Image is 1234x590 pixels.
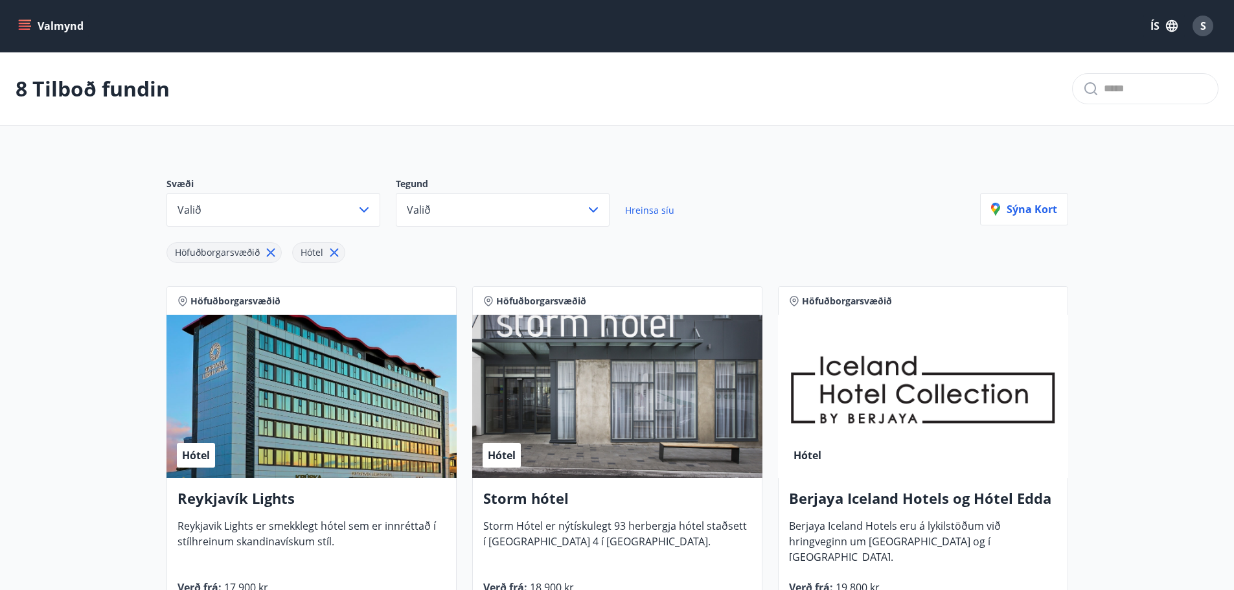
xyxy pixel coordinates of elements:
span: Höfuðborgarsvæðið [175,246,260,258]
button: Valið [166,193,380,227]
p: Sýna kort [991,202,1057,216]
p: Svæði [166,177,396,193]
span: Höfuðborgarsvæðið [190,295,280,308]
span: S [1200,19,1206,33]
span: Storm Hótel er nýtískulegt 93 herbergja hótel staðsett í [GEOGRAPHIC_DATA] 4 í [GEOGRAPHIC_DATA]. [483,519,747,559]
span: Höfuðborgarsvæðið [802,295,892,308]
button: ÍS [1143,14,1185,38]
span: Hótel [488,448,516,462]
h4: Reykjavík Lights [177,488,446,518]
h4: Berjaya Iceland Hotels og Hótel Edda [789,488,1057,518]
span: Valið [407,203,431,217]
h4: Storm hótel [483,488,751,518]
p: Tegund [396,177,625,193]
p: 8 Tilboð fundin [16,74,170,103]
button: S [1187,10,1218,41]
span: Reykjavik Lights er smekklegt hótel sem er innréttað í stílhreinum skandinavískum stíl. [177,519,436,559]
button: Sýna kort [980,193,1068,225]
span: Höfuðborgarsvæðið [496,295,586,308]
div: Hótel [292,242,345,263]
span: Hótel [794,448,821,462]
span: Hreinsa síu [625,204,674,216]
span: Hótel [301,246,323,258]
button: menu [16,14,89,38]
span: Berjaya Iceland Hotels eru á lykilstöðum við hringveginn um [GEOGRAPHIC_DATA] og í [GEOGRAPHIC_DA... [789,519,1001,574]
button: Valið [396,193,610,227]
span: Hótel [182,448,210,462]
span: Valið [177,203,201,217]
div: Höfuðborgarsvæðið [166,242,282,263]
